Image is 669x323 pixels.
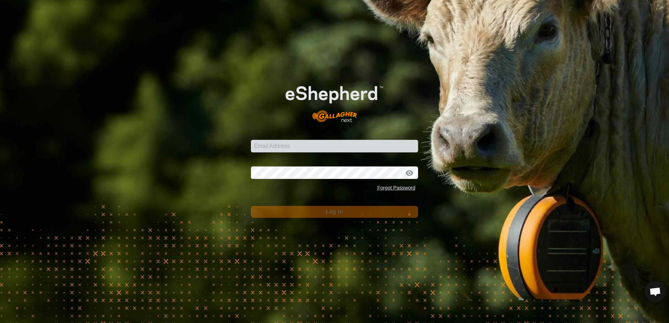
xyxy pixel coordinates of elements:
[645,281,666,302] div: Open chat
[377,185,415,191] a: Forgot Password
[326,209,343,215] span: Log In
[251,206,418,218] button: Log In
[251,140,418,152] input: Email Address
[268,72,401,129] img: E-shepherd Logo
